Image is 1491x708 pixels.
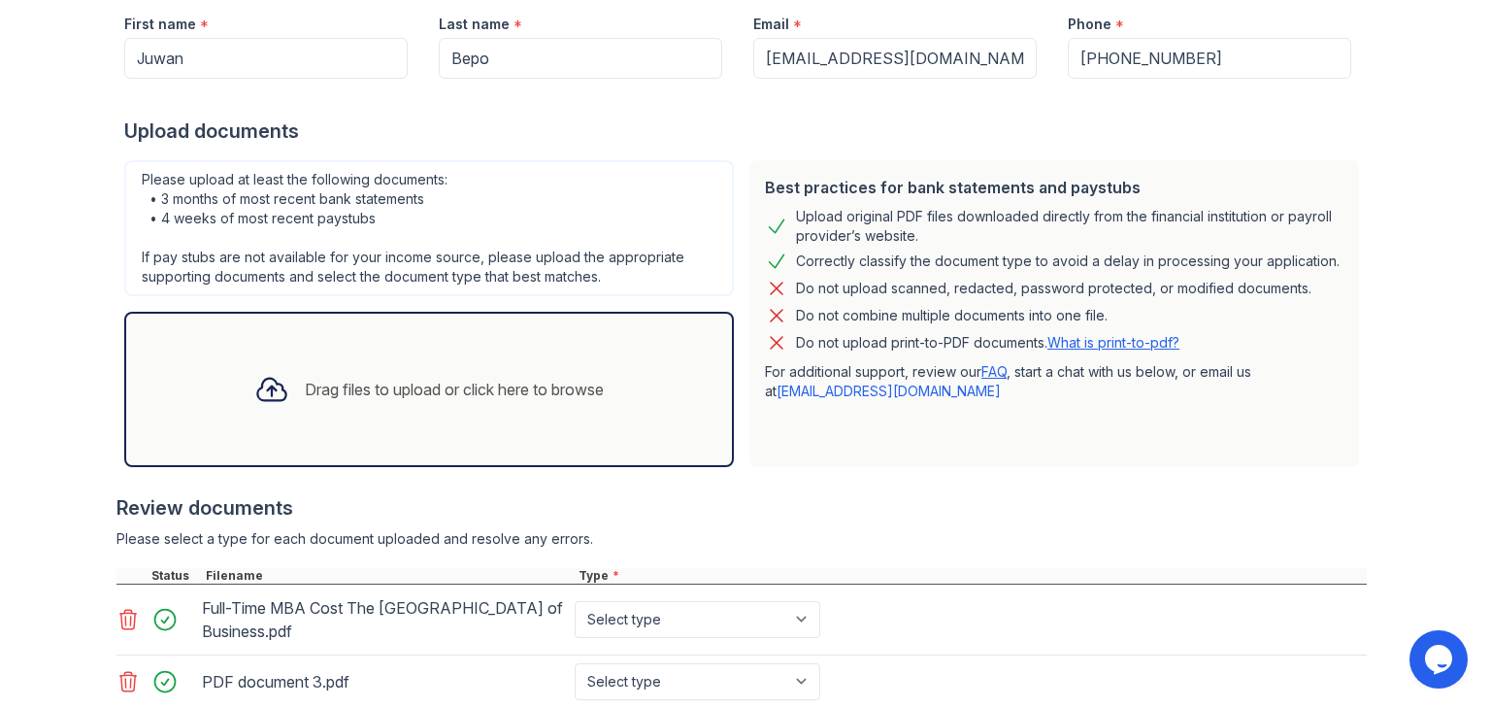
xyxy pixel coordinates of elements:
div: Upload documents [124,118,1367,145]
p: For additional support, review our , start a chat with us below, or email us at [765,362,1343,401]
div: Status [148,568,202,584]
div: PDF document 3.pdf [202,666,567,697]
div: Correctly classify the document type to avoid a delay in processing your application. [796,250,1340,273]
div: Drag files to upload or click here to browse [305,378,604,401]
label: Email [753,15,789,34]
iframe: chat widget [1409,630,1472,689]
div: Please select a type for each document uploaded and resolve any errors. [116,529,1367,549]
div: Best practices for bank statements and paystubs [765,176,1343,199]
div: Full-Time MBA Cost The [GEOGRAPHIC_DATA] of Business.pdf [202,592,567,647]
div: Please upload at least the following documents: • 3 months of most recent bank statements • 4 wee... [124,160,734,296]
div: Filename [202,568,575,584]
a: What is print-to-pdf? [1047,334,1179,351]
div: Upload original PDF files downloaded directly from the financial institution or payroll provider’... [796,207,1343,246]
p: Do not upload print-to-PDF documents. [796,333,1179,353]
label: Phone [1068,15,1111,34]
label: Last name [439,15,510,34]
div: Do not upload scanned, redacted, password protected, or modified documents. [796,277,1311,300]
div: Review documents [116,494,1367,522]
label: First name [124,15,196,34]
div: Type [575,568,1367,584]
a: [EMAIL_ADDRESS][DOMAIN_NAME] [777,383,1001,399]
div: Do not combine multiple documents into one file. [796,304,1108,327]
a: FAQ [981,363,1007,380]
